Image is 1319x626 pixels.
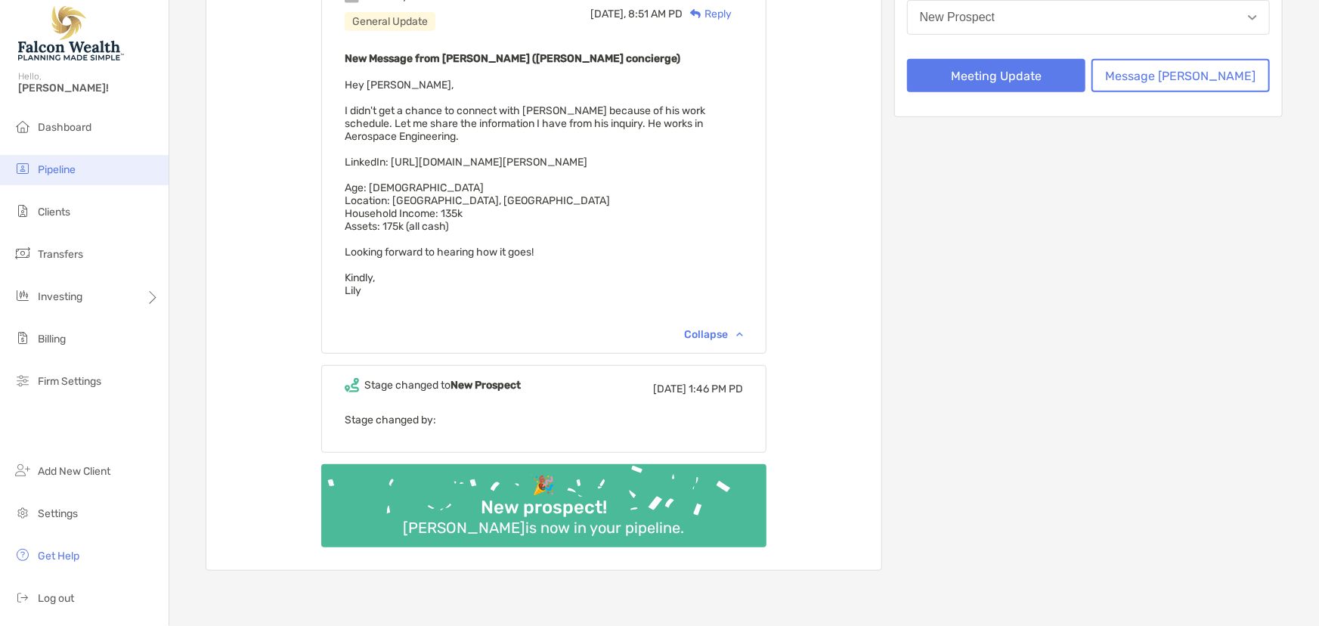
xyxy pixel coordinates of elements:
[14,244,32,262] img: transfers icon
[38,206,70,218] span: Clients
[345,378,359,392] img: Event icon
[690,9,701,19] img: Reply icon
[526,475,561,497] div: 🎉
[14,117,32,135] img: dashboard icon
[38,592,74,605] span: Log out
[14,588,32,606] img: logout icon
[397,519,690,537] div: [PERSON_NAME] is now in your pipeline.
[345,12,435,31] div: General Update
[38,333,66,346] span: Billing
[628,8,683,20] span: 8:51 AM PD
[38,507,78,520] span: Settings
[653,383,686,395] span: [DATE]
[38,465,110,478] span: Add New Client
[14,287,32,305] img: investing icon
[684,328,743,341] div: Collapse
[590,8,626,20] span: [DATE],
[14,371,32,389] img: firm-settings icon
[321,464,766,535] img: Confetti
[38,375,101,388] span: Firm Settings
[38,290,82,303] span: Investing
[475,497,613,519] div: New prospect!
[451,379,521,392] b: New Prospect
[38,121,91,134] span: Dashboard
[14,202,32,220] img: clients icon
[38,163,76,176] span: Pipeline
[14,461,32,479] img: add_new_client icon
[1248,15,1257,20] img: Open dropdown arrow
[18,6,124,60] img: Falcon Wealth Planning Logo
[38,550,79,562] span: Get Help
[14,504,32,522] img: settings icon
[345,79,705,297] span: Hey [PERSON_NAME], I didn't get a chance to connect with [PERSON_NAME] because of his work schedu...
[689,383,743,395] span: 1:46 PM PD
[14,160,32,178] img: pipeline icon
[920,11,995,24] div: New Prospect
[38,248,83,261] span: Transfers
[14,329,32,347] img: billing icon
[364,379,521,392] div: Stage changed to
[345,52,680,65] b: New Message from [PERSON_NAME] ([PERSON_NAME] concierge)
[14,546,32,564] img: get-help icon
[683,6,732,22] div: Reply
[18,82,159,95] span: [PERSON_NAME]!
[907,59,1085,92] button: Meeting Update
[736,332,743,336] img: Chevron icon
[1091,59,1270,92] button: Message [PERSON_NAME]
[345,411,743,429] p: Stage changed by:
